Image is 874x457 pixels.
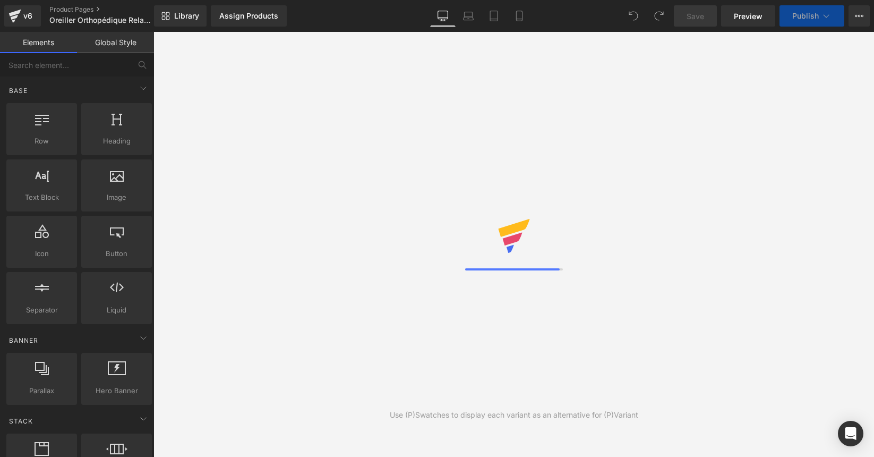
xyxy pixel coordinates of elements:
span: Liquid [84,304,149,316]
span: Heading [84,136,149,147]
button: Redo [648,5,670,27]
a: Tablet [481,5,507,27]
span: Button [84,248,149,259]
a: New Library [154,5,207,27]
span: Banner [8,335,39,345]
span: Preview [734,11,762,22]
button: More [849,5,870,27]
button: Publish [779,5,844,27]
span: Base [8,86,29,96]
span: Oreiller Orthopédique Relaxant | No Header No Footer | CTR [PERSON_NAME] Template | 040920 [49,16,151,24]
span: Image [84,192,149,203]
a: Preview [721,5,775,27]
span: Row [10,136,74,147]
span: Parallax [10,385,74,396]
span: Hero Banner [84,385,149,396]
span: Save [687,11,704,22]
a: Mobile [507,5,532,27]
button: Undo [623,5,644,27]
span: Library [174,11,199,21]
a: Product Pages [49,5,172,14]
a: Global Style [77,32,154,53]
a: Laptop [456,5,481,27]
span: Publish [792,12,819,20]
span: Stack [8,416,34,426]
div: Open Intercom Messenger [838,421,863,446]
div: Assign Products [219,12,278,20]
div: Use (P)Swatches to display each variant as an alternative for (P)Variant [390,409,638,421]
div: v6 [21,9,35,23]
span: Separator [10,304,74,316]
a: v6 [4,5,41,27]
a: Desktop [430,5,456,27]
span: Text Block [10,192,74,203]
span: Icon [10,248,74,259]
